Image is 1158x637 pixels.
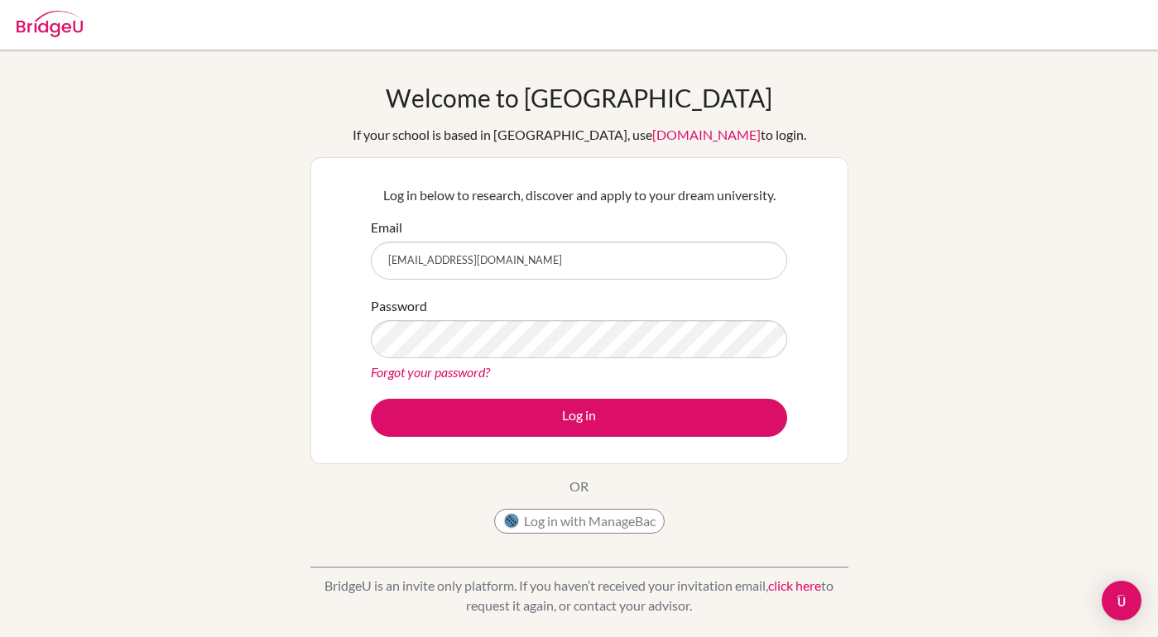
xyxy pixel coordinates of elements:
button: Log in [371,399,787,437]
a: click here [768,577,821,593]
button: Log in with ManageBac [494,509,665,534]
a: Forgot your password? [371,364,490,380]
h1: Welcome to [GEOGRAPHIC_DATA] [386,83,772,113]
label: Password [371,296,427,316]
a: [DOMAIN_NAME] [652,127,761,142]
p: BridgeU is an invite only platform. If you haven’t received your invitation email, to request it ... [310,576,848,615]
div: Open Intercom Messenger [1102,581,1141,620]
label: Email [371,218,402,237]
img: Bridge-U [17,11,83,37]
p: OR [569,477,589,496]
div: If your school is based in [GEOGRAPHIC_DATA], use to login. [353,125,806,145]
p: Log in below to research, discover and apply to your dream university. [371,185,787,205]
